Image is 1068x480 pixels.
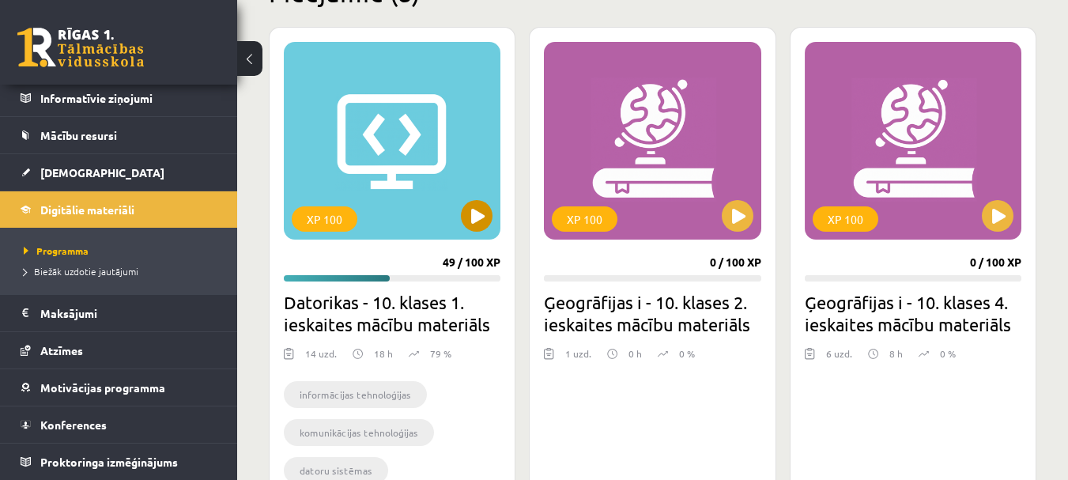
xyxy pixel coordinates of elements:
[430,346,451,361] p: 79 %
[284,419,434,446] li: komunikācijas tehnoloģijas
[292,206,357,232] div: XP 100
[805,291,1021,335] h2: Ģeogrāfijas i - 10. klases 4. ieskaites mācību materiāls
[40,380,165,395] span: Motivācijas programma
[284,381,427,408] li: informācijas tehnoloģijas
[552,206,617,232] div: XP 100
[628,346,642,361] p: 0 h
[565,346,591,370] div: 1 uzd.
[940,346,956,361] p: 0 %
[40,418,107,432] span: Konferences
[21,191,217,228] a: Digitālie materiāli
[21,406,217,443] a: Konferences
[24,264,221,278] a: Biežāk uzdotie jautājumi
[40,295,217,331] legend: Maksājumi
[21,332,217,369] a: Atzīmes
[826,346,852,370] div: 6 uzd.
[21,444,217,480] a: Proktoringa izmēģinājums
[813,206,878,232] div: XP 100
[17,28,144,67] a: Rīgas 1. Tālmācības vidusskola
[40,80,217,116] legend: Informatīvie ziņojumi
[544,291,760,335] h2: Ģeogrāfijas i - 10. klases 2. ieskaites mācību materiāls
[21,295,217,331] a: Maksājumi
[24,265,138,278] span: Biežāk uzdotie jautājumi
[40,165,164,180] span: [DEMOGRAPHIC_DATA]
[284,291,500,335] h2: Datorikas - 10. klases 1. ieskaites mācību materiāls
[40,128,117,142] span: Mācību resursi
[40,343,83,357] span: Atzīmes
[24,244,89,257] span: Programma
[305,346,337,370] div: 14 uzd.
[40,202,134,217] span: Digitālie materiāli
[889,346,903,361] p: 8 h
[679,346,695,361] p: 0 %
[21,117,217,153] a: Mācību resursi
[40,455,178,469] span: Proktoringa izmēģinājums
[21,369,217,406] a: Motivācijas programma
[21,154,217,191] a: [DEMOGRAPHIC_DATA]
[374,346,393,361] p: 18 h
[21,80,217,116] a: Informatīvie ziņojumi
[24,244,221,258] a: Programma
